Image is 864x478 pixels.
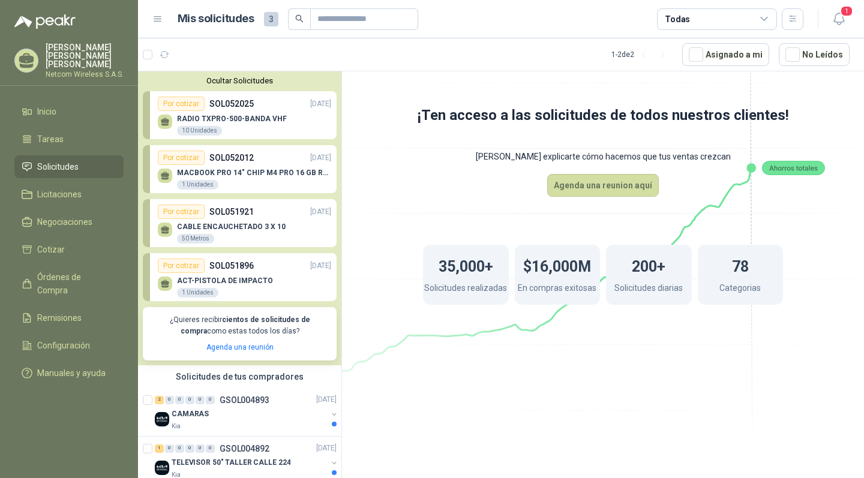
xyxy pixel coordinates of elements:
[632,252,665,278] h1: 200+
[175,396,184,404] div: 0
[14,155,124,178] a: Solicitudes
[37,133,64,146] span: Tareas
[682,43,769,66] button: Asignado a mi
[155,396,164,404] div: 2
[209,97,254,110] p: SOL052025
[206,396,215,404] div: 0
[209,151,254,164] p: SOL052012
[172,422,181,431] p: Kia
[37,270,112,297] span: Órdenes de Compra
[155,412,169,426] img: Company Logo
[14,362,124,384] a: Manuales y ayuda
[158,258,205,273] div: Por cotizar
[196,444,205,453] div: 0
[316,394,337,405] p: [DATE]
[177,126,222,136] div: 10 Unidades
[220,444,269,453] p: GSOL004892
[177,288,218,297] div: 1 Unidades
[150,314,329,337] p: ¿Quieres recibir como estas todos los días?
[37,311,82,324] span: Remisiones
[828,8,850,30] button: 1
[158,205,205,219] div: Por cotizar
[155,444,164,453] div: 1
[14,266,124,302] a: Órdenes de Compra
[310,152,331,164] p: [DATE]
[37,339,90,352] span: Configuración
[547,174,659,197] button: Agenda una reunion aquí
[143,199,337,247] a: Por cotizarSOL051921[DATE] CABLE ENCAUCHETADO 3 X 1050 Metros
[209,259,254,272] p: SOL051896
[37,105,56,118] span: Inicio
[177,234,214,243] div: 50 Metros
[185,444,194,453] div: 0
[14,100,124,123] a: Inicio
[165,444,174,453] div: 0
[46,71,124,78] p: Netcom Wireless S.A.S.
[185,396,194,404] div: 0
[295,14,304,23] span: search
[175,444,184,453] div: 0
[14,238,124,261] a: Cotizar
[165,396,174,404] div: 0
[611,45,673,64] div: 1 - 2 de 2
[138,71,341,365] div: Ocultar SolicitudesPor cotizarSOL052025[DATE] RADIO TXPRO-500-BANDA VHF10 UnidadesPor cotizarSOL0...
[310,98,331,110] p: [DATE]
[665,13,690,26] div: Todas
[37,366,106,380] span: Manuales y ayuda
[138,365,341,388] div: Solicitudes de tus compradores
[172,457,290,468] p: TELEVISOR 50" TALLER CALLE 224
[719,281,761,297] p: Categorias
[143,91,337,139] a: Por cotizarSOL052025[DATE] RADIO TXPRO-500-BANDA VHF10 Unidades
[158,97,205,111] div: Por cotizar
[177,115,287,123] p: RADIO TXPRO-500-BANDA VHF
[177,169,331,177] p: MACBOOK PRO 14" CHIP M4 PRO 16 GB RAM 1TB
[14,211,124,233] a: Negociaciones
[181,315,310,335] b: cientos de solicitudes de compra
[310,260,331,272] p: [DATE]
[264,12,278,26] span: 3
[155,393,339,431] a: 2 0 0 0 0 0 GSOL004893[DATE] Company LogoCAMARASKia
[206,343,274,351] a: Agenda una reunión
[172,408,209,420] p: CAMARAS
[14,128,124,151] a: Tareas
[37,188,82,201] span: Licitaciones
[37,243,65,256] span: Cotizar
[523,252,591,278] h1: $16,000M
[143,145,337,193] a: Por cotizarSOL052012[DATE] MACBOOK PRO 14" CHIP M4 PRO 16 GB RAM 1TB1 Unidades
[779,43,850,66] button: No Leídos
[155,461,169,475] img: Company Logo
[177,276,273,285] p: ACT-PISTOLA DE IMPACTO
[209,205,254,218] p: SOL051921
[614,281,683,297] p: Solicitudes diarias
[177,180,218,190] div: 1 Unidades
[424,281,507,297] p: Solicitudes realizadas
[143,253,337,301] a: Por cotizarSOL051896[DATE] ACT-PISTOLA DE IMPACTO1 Unidades
[37,215,92,229] span: Negociaciones
[14,306,124,329] a: Remisiones
[518,281,596,297] p: En compras exitosas
[14,183,124,206] a: Licitaciones
[46,43,124,68] p: [PERSON_NAME] [PERSON_NAME] [PERSON_NAME]
[310,206,331,218] p: [DATE]
[206,444,215,453] div: 0
[14,14,76,29] img: Logo peakr
[439,252,493,278] h1: 35,000+
[732,252,749,278] h1: 78
[14,334,124,357] a: Configuración
[840,5,853,17] span: 1
[178,10,254,28] h1: Mis solicitudes
[220,396,269,404] p: GSOL004893
[316,443,337,454] p: [DATE]
[158,151,205,165] div: Por cotizar
[37,160,79,173] span: Solicitudes
[143,76,337,85] button: Ocultar Solicitudes
[196,396,205,404] div: 0
[177,223,286,231] p: CABLE ENCAUCHETADO 3 X 10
